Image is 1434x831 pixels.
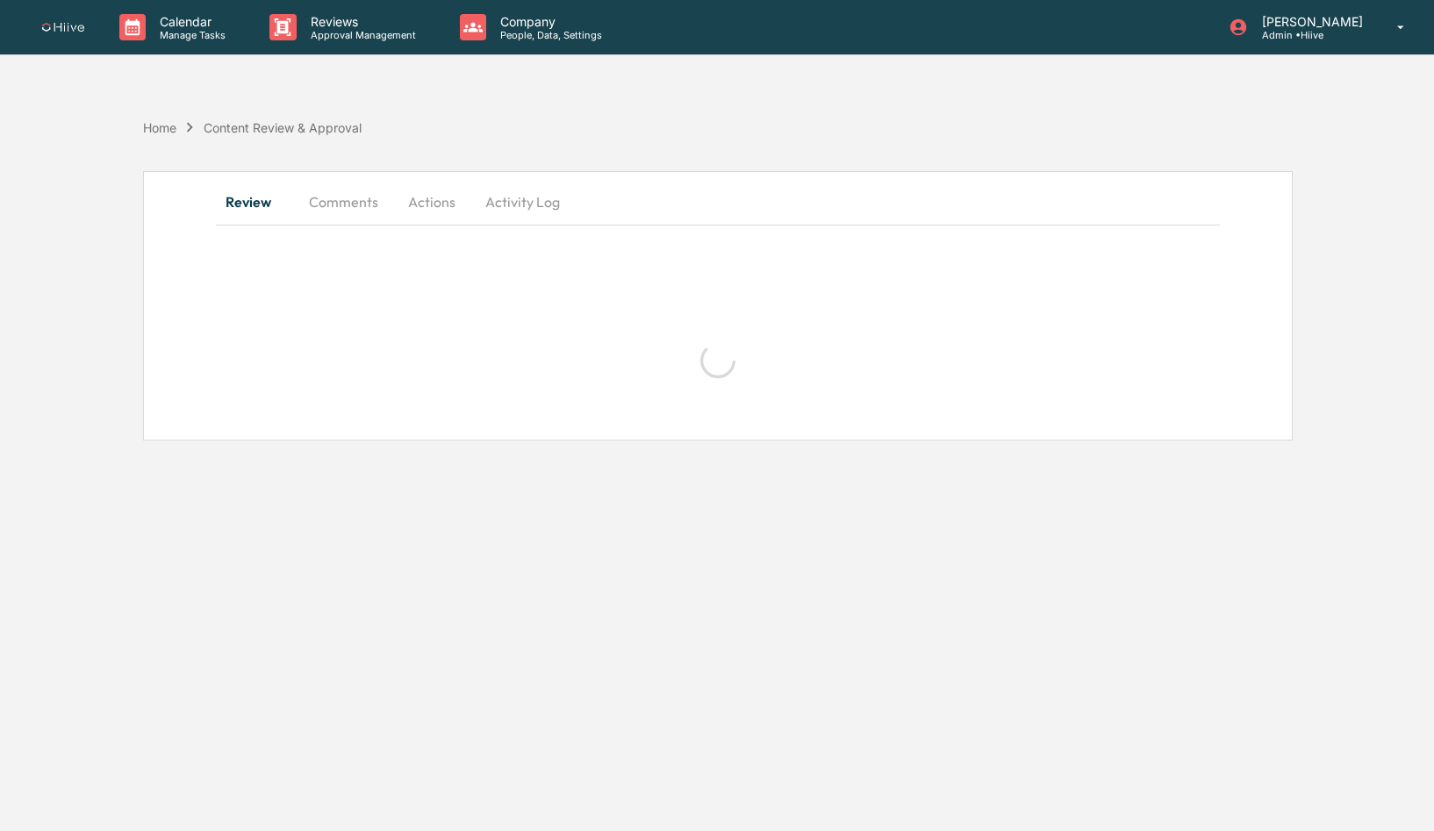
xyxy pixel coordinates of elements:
div: Content Review & Approval [204,120,362,135]
img: logo [42,23,84,32]
p: Company [486,14,611,29]
button: Activity Log [471,181,574,223]
p: Manage Tasks [146,29,234,41]
p: Calendar [146,14,234,29]
div: secondary tabs example [216,181,1220,223]
div: Home [143,120,176,135]
p: Admin • Hiive [1248,29,1372,41]
p: Approval Management [297,29,425,41]
button: Comments [295,181,392,223]
p: [PERSON_NAME] [1248,14,1372,29]
p: People, Data, Settings [486,29,611,41]
button: Review [216,181,295,223]
p: Reviews [297,14,425,29]
button: Actions [392,181,471,223]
